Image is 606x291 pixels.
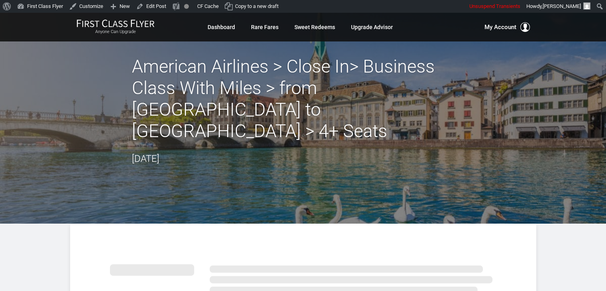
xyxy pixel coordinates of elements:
[132,56,475,142] h2: American Airlines > Close In> Business Class With Miles > from [GEOGRAPHIC_DATA] to [GEOGRAPHIC_D...
[208,20,235,34] a: Dashboard
[543,3,581,9] span: [PERSON_NAME]
[132,153,159,164] time: [DATE]
[484,22,516,32] span: My Account
[251,20,278,34] a: Rare Fares
[469,3,520,9] span: Unsuspend Transients
[76,19,155,28] img: First Class Flyer
[294,20,335,34] a: Sweet Redeems
[484,22,530,32] button: My Account
[351,20,393,34] a: Upgrade Advisor
[76,19,155,35] a: First Class FlyerAnyone Can Upgrade
[76,29,155,35] small: Anyone Can Upgrade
